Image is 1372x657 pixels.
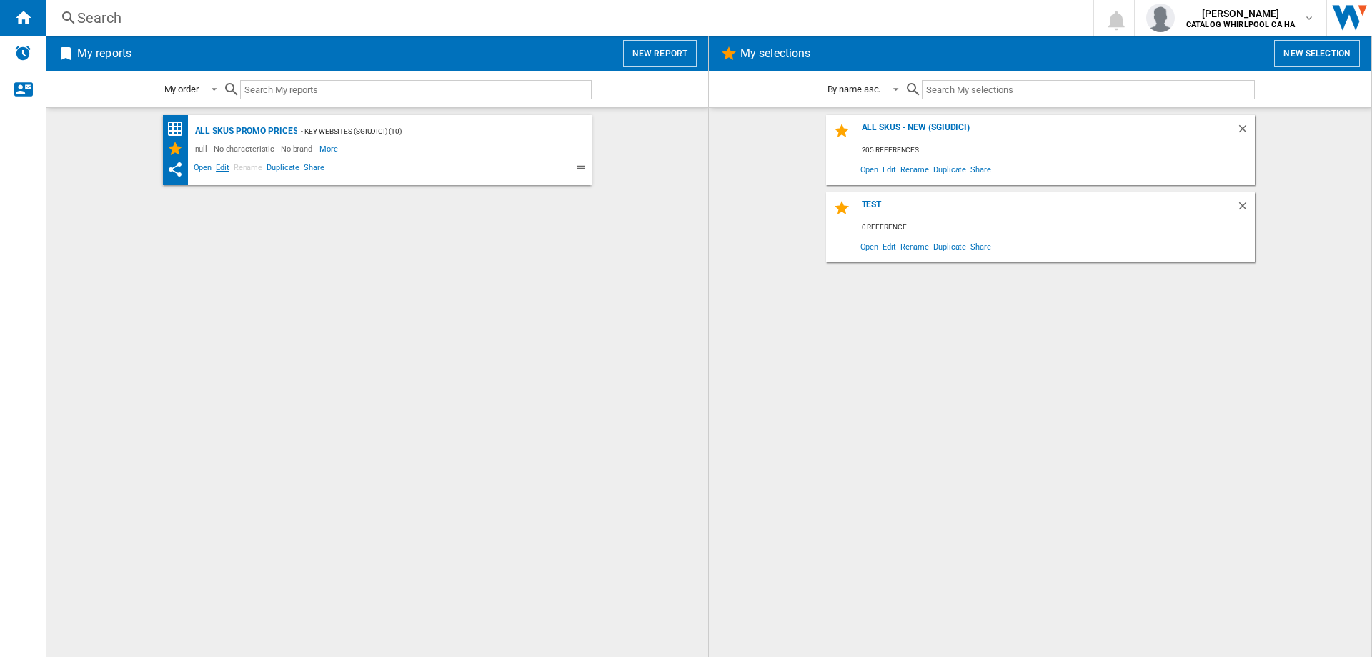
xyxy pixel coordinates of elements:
input: Search My reports [240,80,592,99]
div: - Key Websites (sgiudici) (10) [297,122,562,140]
div: null - No characteristic - No brand [192,140,320,157]
span: Open [858,159,881,179]
button: New selection [1274,40,1360,67]
input: Search My selections [922,80,1254,99]
div: By name asc. [827,84,881,94]
span: More [319,140,340,157]
div: Price Matrix [166,120,192,138]
span: Share [968,159,993,179]
span: Duplicate [264,161,302,178]
div: All SKUs Promo Prices [192,122,298,140]
div: 205 references [858,142,1255,159]
h2: My selections [737,40,813,67]
b: CATALOG WHIRLPOOL CA HA [1186,20,1295,29]
span: [PERSON_NAME] [1186,6,1295,21]
span: Share [968,237,993,256]
ng-md-icon: This report has been shared with you [166,161,184,178]
div: Delete [1236,122,1255,142]
div: test [858,199,1236,219]
div: Delete [1236,199,1255,219]
h2: My reports [74,40,134,67]
span: Edit [214,161,232,178]
span: Open [858,237,881,256]
span: Rename [898,159,931,179]
span: Duplicate [931,237,968,256]
div: Search [77,8,1055,28]
span: Edit [880,237,898,256]
div: 0 reference [858,219,1255,237]
span: Rename [898,237,931,256]
button: New report [623,40,697,67]
div: My order [164,84,199,94]
img: profile.jpg [1146,4,1175,32]
span: Duplicate [931,159,968,179]
div: All SKUs - New (sgiudici) [858,122,1236,142]
span: Edit [880,159,898,179]
span: Open [192,161,214,178]
div: My Selections [166,140,192,157]
img: alerts-logo.svg [14,44,31,61]
span: Rename [232,161,264,178]
span: Share [302,161,327,178]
